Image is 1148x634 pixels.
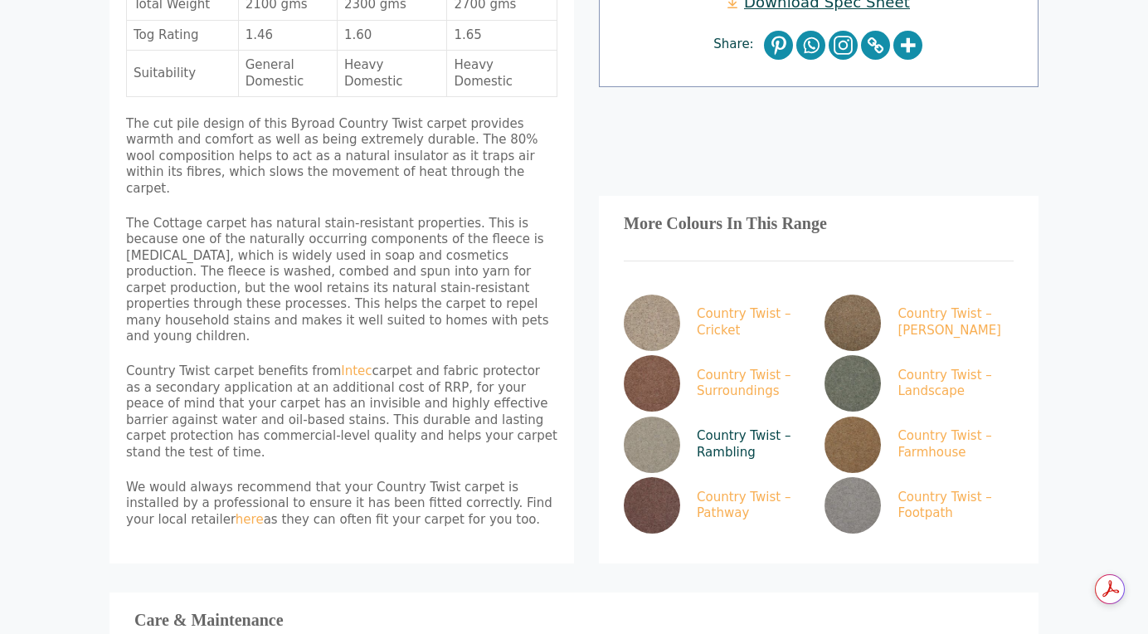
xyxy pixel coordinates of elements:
img: Country Twist - Cricket [624,295,680,351]
a: Pinterest [764,31,793,60]
td: Suitability [127,51,239,97]
a: Country Twist – Rambling [624,417,806,473]
td: Heavy Domestic [338,51,448,97]
a: Country Twist – Landscape [825,355,1007,412]
a: here [236,512,264,527]
h3: Care & Maintenance [134,617,1014,624]
span: Share: [713,37,761,53]
span: The cut pile design of this Byroad Country Twist carpet provides warmth and comfort as well as be... [126,116,538,196]
p: Country Twist carpet benefits from carpet and fabric protector as a secondary application at an a... [126,363,557,461]
td: 1.65 [447,21,557,51]
a: Country Twist – [PERSON_NAME] [825,295,1007,351]
td: Tog Rating [127,21,239,51]
td: 1.46 [239,21,338,51]
a: Whatsapp [796,31,825,60]
td: General Domestic [239,51,338,97]
a: Country Twist – Pathway [624,477,806,534]
img: Craven Bracken [825,295,881,351]
a: Intec [341,363,372,378]
a: More [893,31,922,60]
td: Heavy Domestic [447,51,557,97]
td: 1.60 [338,21,448,51]
a: Country Twist – Footpath [825,477,1007,534]
a: Country Twist – Farmhouse [825,417,1007,473]
h3: More Colours In This Range [624,221,1014,227]
a: Instagram [829,31,858,60]
span: The Cottage carpet has natural stain-resistant properties. This is because one of the naturally o... [126,216,549,344]
a: Country Twist – Cricket [624,295,806,351]
a: Country Twist – Surroundings [624,355,806,412]
a: Copy Link [861,31,890,60]
span: We would always recommend that your Country Twist carpet is installed by a professional to ensure... [126,480,552,527]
